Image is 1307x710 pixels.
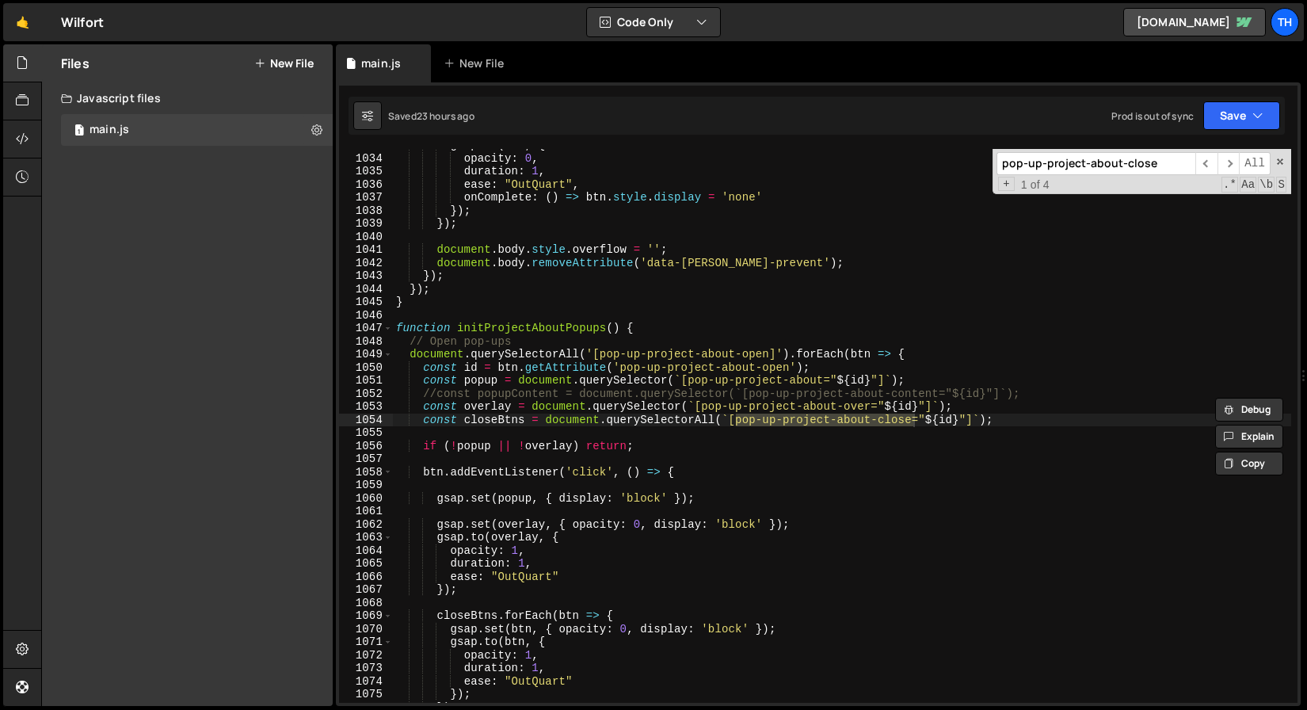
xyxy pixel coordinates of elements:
[339,662,393,675] div: 1073
[339,348,393,361] div: 1049
[339,217,393,231] div: 1039
[1123,8,1266,36] a: [DOMAIN_NAME]
[339,165,393,178] div: 1035
[1258,177,1275,193] span: Whole Word Search
[339,518,393,532] div: 1062
[339,296,393,309] div: 1045
[339,269,393,283] div: 1043
[61,114,333,146] div: 16468/44594.js
[339,492,393,506] div: 1060
[1203,101,1280,130] button: Save
[339,452,393,466] div: 1057
[339,583,393,597] div: 1067
[3,3,42,41] a: 🤙
[339,505,393,518] div: 1061
[339,609,393,623] div: 1069
[339,361,393,375] div: 1050
[1195,152,1217,175] span: ​
[339,636,393,649] div: 1071
[339,440,393,453] div: 1056
[61,55,90,72] h2: Files
[90,123,129,137] div: main.js
[339,571,393,584] div: 1066
[42,82,333,114] div: Javascript files
[339,597,393,610] div: 1068
[444,55,510,71] div: New File
[339,649,393,662] div: 1072
[339,204,393,218] div: 1038
[1221,177,1238,193] span: RegExp Search
[339,557,393,571] div: 1065
[339,309,393,323] div: 1046
[339,335,393,349] div: 1048
[361,55,401,71] div: main.js
[339,426,393,440] div: 1055
[339,544,393,558] div: 1064
[1015,178,1056,192] span: 1 of 4
[339,231,393,244] div: 1040
[254,57,314,70] button: New File
[998,177,1015,192] span: Toggle Replace mode
[339,152,393,166] div: 1034
[339,283,393,296] div: 1044
[339,374,393,387] div: 1051
[417,109,474,123] div: 23 hours ago
[339,688,393,701] div: 1075
[1215,452,1283,475] button: Copy
[339,322,393,335] div: 1047
[1271,8,1299,36] a: Th
[339,387,393,401] div: 1052
[339,178,393,192] div: 1036
[339,400,393,414] div: 1053
[1217,152,1240,175] span: ​
[1111,109,1194,123] div: Prod is out of sync
[339,243,393,257] div: 1041
[339,479,393,492] div: 1059
[1276,177,1286,193] span: Search In Selection
[339,466,393,479] div: 1058
[61,13,104,32] div: Wilfort
[587,8,720,36] button: Code Only
[1240,177,1256,193] span: CaseSensitive Search
[339,257,393,270] div: 1042
[1215,398,1283,422] button: Debug
[388,109,474,123] div: Saved
[339,414,393,427] div: 1054
[339,531,393,544] div: 1063
[339,191,393,204] div: 1037
[339,623,393,636] div: 1070
[1215,425,1283,449] button: Explain
[1239,152,1271,175] span: Alt-Enter
[996,152,1195,175] input: Search for
[339,675,393,689] div: 1074
[74,125,84,138] span: 1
